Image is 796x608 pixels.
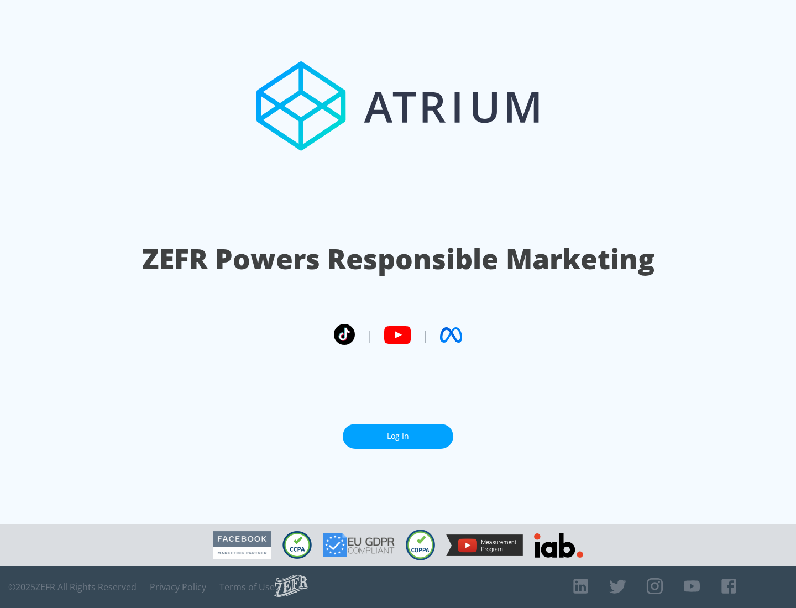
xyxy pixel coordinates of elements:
img: IAB [534,533,583,558]
img: COPPA Compliant [406,530,435,560]
h1: ZEFR Powers Responsible Marketing [142,240,654,278]
img: YouTube Measurement Program [446,534,523,556]
a: Terms of Use [219,581,275,593]
span: | [366,327,373,343]
span: © 2025 ZEFR All Rights Reserved [8,581,137,593]
span: | [422,327,429,343]
a: Privacy Policy [150,581,206,593]
a: Log In [343,424,453,449]
img: CCPA Compliant [282,531,312,559]
img: Facebook Marketing Partner [213,531,271,559]
img: GDPR Compliant [323,533,395,557]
